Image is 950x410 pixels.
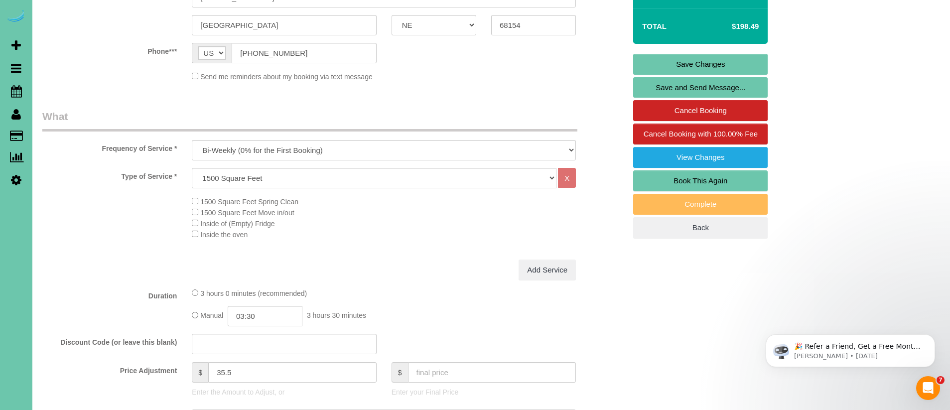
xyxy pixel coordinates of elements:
a: Save Changes [633,54,768,75]
span: Inside the oven [200,231,248,239]
span: Cancel Booking with 100.00% Fee [644,130,758,138]
span: Inside of (Empty) Fridge [200,220,274,228]
h4: $198.49 [702,22,759,31]
img: Automaid Logo [6,10,26,24]
span: 3 hours 30 minutes [307,312,366,320]
iframe: Intercom live chat [916,376,940,400]
span: Send me reminders about my booking via text message [200,73,373,81]
strong: Total [642,22,667,30]
label: Type of Service * [35,168,184,181]
a: View Changes [633,147,768,168]
span: 🎉 Refer a Friend, Get a Free Month! 🎉 Love Automaid? Share the love! When you refer a friend who ... [43,29,170,136]
span: $ [192,362,208,383]
legend: What [42,109,577,132]
span: 1500 Square Feet Move in/out [200,209,294,217]
a: Cancel Booking [633,100,768,121]
span: 3 hours 0 minutes (recommended) [200,289,307,297]
span: Manual [200,312,223,320]
iframe: Intercom notifications message [751,313,950,383]
span: 7 [937,376,945,384]
label: Discount Code (or leave this blank) [35,334,184,347]
label: Price Adjustment [35,362,184,376]
label: Duration [35,287,184,301]
a: Add Service [519,260,576,280]
p: Message from Ellie, sent 4d ago [43,38,172,47]
label: Frequency of Service * [35,140,184,153]
a: Cancel Booking with 100.00% Fee [633,124,768,144]
a: Back [633,217,768,238]
input: final price [408,362,576,383]
a: Save and Send Message... [633,77,768,98]
p: Enter your Final Price [392,387,576,397]
span: $ [392,362,408,383]
p: Enter the Amount to Adjust, or [192,387,376,397]
a: Book This Again [633,170,768,191]
span: 1500 Square Feet Spring Clean [200,198,298,206]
